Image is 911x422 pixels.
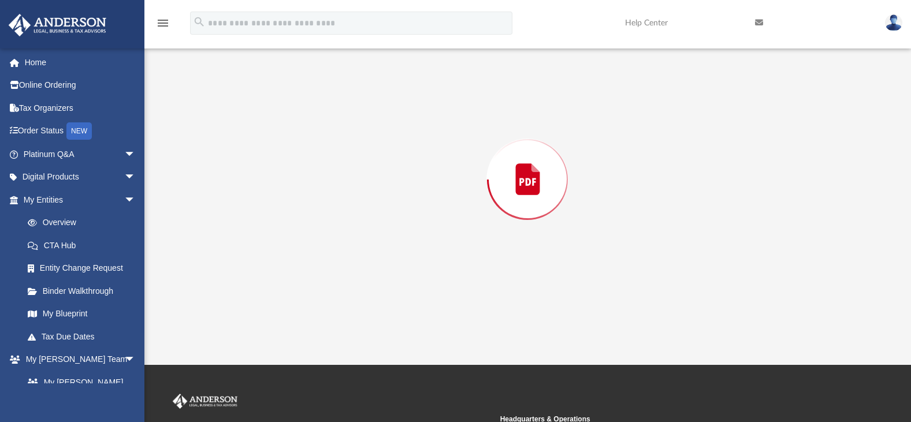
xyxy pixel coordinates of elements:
[8,166,153,189] a: Digital Productsarrow_drop_down
[156,22,170,30] a: menu
[8,188,153,211] a: My Entitiesarrow_drop_down
[124,143,147,166] span: arrow_drop_down
[8,143,153,166] a: Platinum Q&Aarrow_drop_down
[885,14,902,31] img: User Pic
[8,51,153,74] a: Home
[8,74,153,97] a: Online Ordering
[124,188,147,212] span: arrow_drop_down
[156,16,170,30] i: menu
[8,348,147,371] a: My [PERSON_NAME] Teamarrow_drop_down
[16,303,147,326] a: My Blueprint
[16,371,142,408] a: My [PERSON_NAME] Team
[124,166,147,189] span: arrow_drop_down
[16,234,153,257] a: CTA Hub
[8,96,153,119] a: Tax Organizers
[16,279,153,303] a: Binder Walkthrough
[16,211,153,234] a: Overview
[8,119,153,143] a: Order StatusNEW
[170,394,240,409] img: Anderson Advisors Platinum Portal
[193,16,206,28] i: search
[124,348,147,372] span: arrow_drop_down
[16,325,153,348] a: Tax Due Dates
[5,14,110,36] img: Anderson Advisors Platinum Portal
[66,122,92,140] div: NEW
[16,257,153,280] a: Entity Change Request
